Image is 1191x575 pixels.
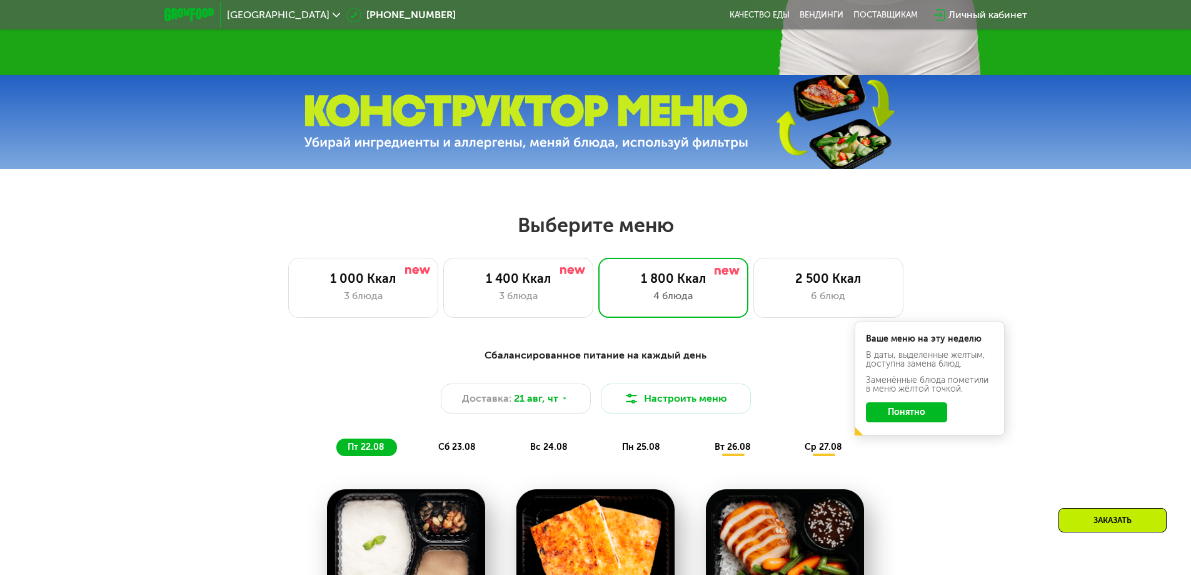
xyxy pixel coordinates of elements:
div: поставщикам [853,10,918,20]
span: 21 авг, чт [514,391,558,406]
div: Заменённые блюда пометили в меню жёлтой точкой. [866,376,993,394]
div: 1 400 Ккал [456,271,580,286]
a: [PHONE_NUMBER] [346,8,456,23]
div: 1 800 Ккал [611,271,735,286]
button: Настроить меню [601,384,751,414]
span: [GEOGRAPHIC_DATA] [227,10,329,20]
span: Доставка: [462,391,511,406]
span: пн 25.08 [622,442,660,452]
span: сб 23.08 [438,442,476,452]
div: 3 блюда [301,288,425,303]
div: 3 блюда [456,288,580,303]
div: Ваше меню на эту неделю [866,335,993,343]
div: 4 блюда [611,288,735,303]
button: Понятно [866,402,947,422]
div: 6 блюд [766,288,890,303]
div: 1 000 Ккал [301,271,425,286]
span: вс 24.08 [530,442,568,452]
span: ср 27.08 [805,442,842,452]
h2: Выберите меню [40,213,1151,238]
a: Вендинги [800,10,843,20]
span: вт 26.08 [715,442,751,452]
div: Сбалансированное питание на каждый день [226,348,966,364]
a: Качество еды [730,10,790,20]
div: В даты, выделенные желтым, доступна замена блюд. [866,351,993,369]
div: Личный кабинет [948,8,1027,23]
div: 2 500 Ккал [766,271,890,286]
span: пт 22.08 [348,442,384,452]
div: Заказать [1058,508,1167,532]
